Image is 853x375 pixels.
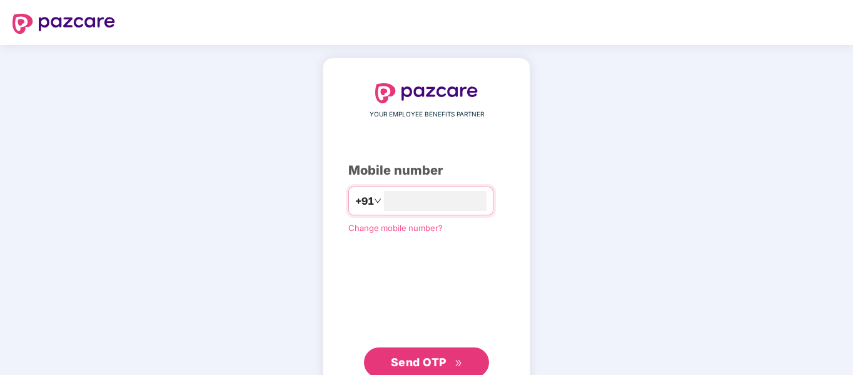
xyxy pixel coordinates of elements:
[370,110,484,120] span: YOUR EMPLOYEE BENEFITS PARTNER
[348,223,443,233] a: Change mobile number?
[355,193,374,209] span: +91
[348,161,505,180] div: Mobile number
[455,359,463,367] span: double-right
[13,14,115,34] img: logo
[391,356,447,369] span: Send OTP
[374,197,381,205] span: down
[375,83,478,103] img: logo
